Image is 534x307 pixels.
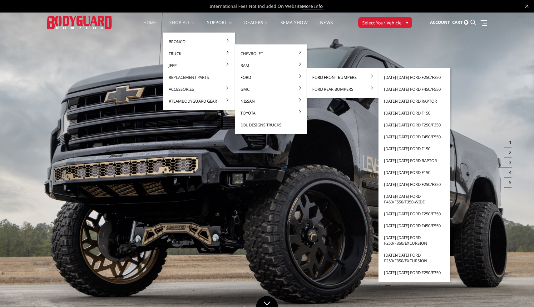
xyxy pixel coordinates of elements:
span: Select Your Vehicle [362,19,402,26]
a: Home [143,20,157,33]
a: Ford Rear Bumpers [309,83,376,95]
span: ▾ [406,19,408,26]
a: [DATE]-[DATE] Ford F250/F350 [381,208,448,220]
a: Support [207,20,232,33]
a: [DATE]-[DATE] Ford F250/F350 [381,178,448,190]
a: [DATE]-[DATE] Ford F150 [381,143,448,155]
a: Ram [237,59,304,71]
a: [DATE]-[DATE] Ford F250/F350/Excursion [381,232,448,249]
a: Click to Down [256,296,278,307]
a: [DATE]-[DATE] Ford F250/F350 [381,267,448,279]
span: Cart [452,19,463,25]
a: SEMA Show [280,20,308,33]
img: BODYGUARD BUMPERS [47,16,112,29]
button: 3 of 5 [505,157,512,167]
a: #TeamBodyguard Gear [166,95,232,107]
a: Chevrolet [237,48,304,59]
a: [DATE]-[DATE] Ford F250/F350 [381,119,448,131]
a: GMC [237,83,304,95]
a: shop all [169,20,195,33]
button: 2 of 5 [505,147,512,157]
span: 0 [464,20,468,25]
a: [DATE]-[DATE] Ford Raptor [381,155,448,166]
a: [DATE]-[DATE] Ford F450/F550 [381,131,448,143]
a: Toyota [237,107,304,119]
a: [DATE]-[DATE] Ford F250/F350/Excursion [381,249,448,267]
a: Jeep [166,59,232,71]
button: 5 of 5 [505,177,512,187]
button: Select Your Vehicle [358,17,412,28]
a: [DATE]-[DATE] Ford F450/F550 [381,220,448,232]
a: Replacement Parts [166,71,232,83]
a: Dealers [244,20,268,33]
a: News [320,20,333,33]
a: Nissan [237,95,304,107]
a: [DATE]-[DATE] Ford F450/F550/F350-wide [381,190,448,208]
a: Ford [237,71,304,83]
a: Ford Front Bumpers [309,71,376,83]
a: [DATE]-[DATE] Ford F250/F350 [381,71,448,83]
button: 4 of 5 [505,167,512,177]
a: [DATE]-[DATE] Ford Raptor [381,95,448,107]
a: [DATE]-[DATE] Ford F150 [381,107,448,119]
a: Cart 0 [452,14,468,31]
a: More Info [302,3,323,9]
span: Account [430,19,450,25]
a: Bronco [166,36,232,48]
a: Account [430,14,450,31]
button: 1 of 5 [505,137,512,147]
a: Truck [166,48,232,59]
a: DBL Designs Trucks [237,119,304,131]
a: [DATE]-[DATE] Ford F150 [381,166,448,178]
a: Accessories [166,83,232,95]
a: [DATE]-[DATE] Ford F450/F550 [381,83,448,95]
